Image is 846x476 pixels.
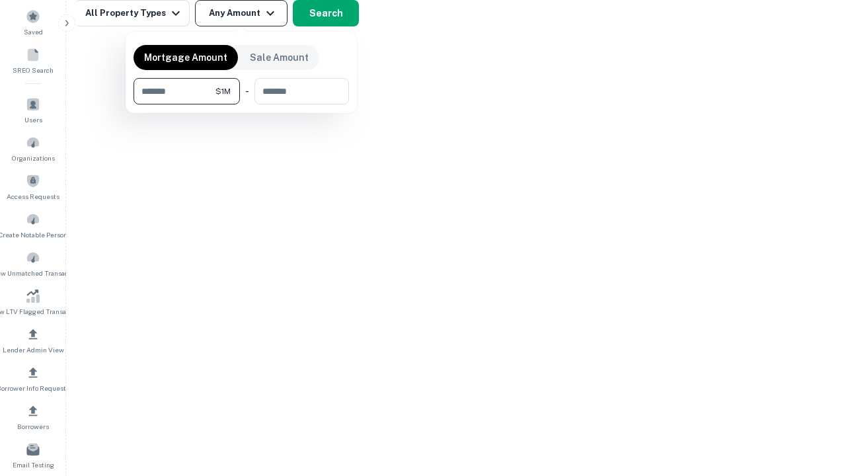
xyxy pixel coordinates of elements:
[144,50,227,65] p: Mortgage Amount
[215,85,231,97] span: $1M
[780,370,846,434] iframe: Chat Widget
[245,78,249,104] div: -
[250,50,309,65] p: Sale Amount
